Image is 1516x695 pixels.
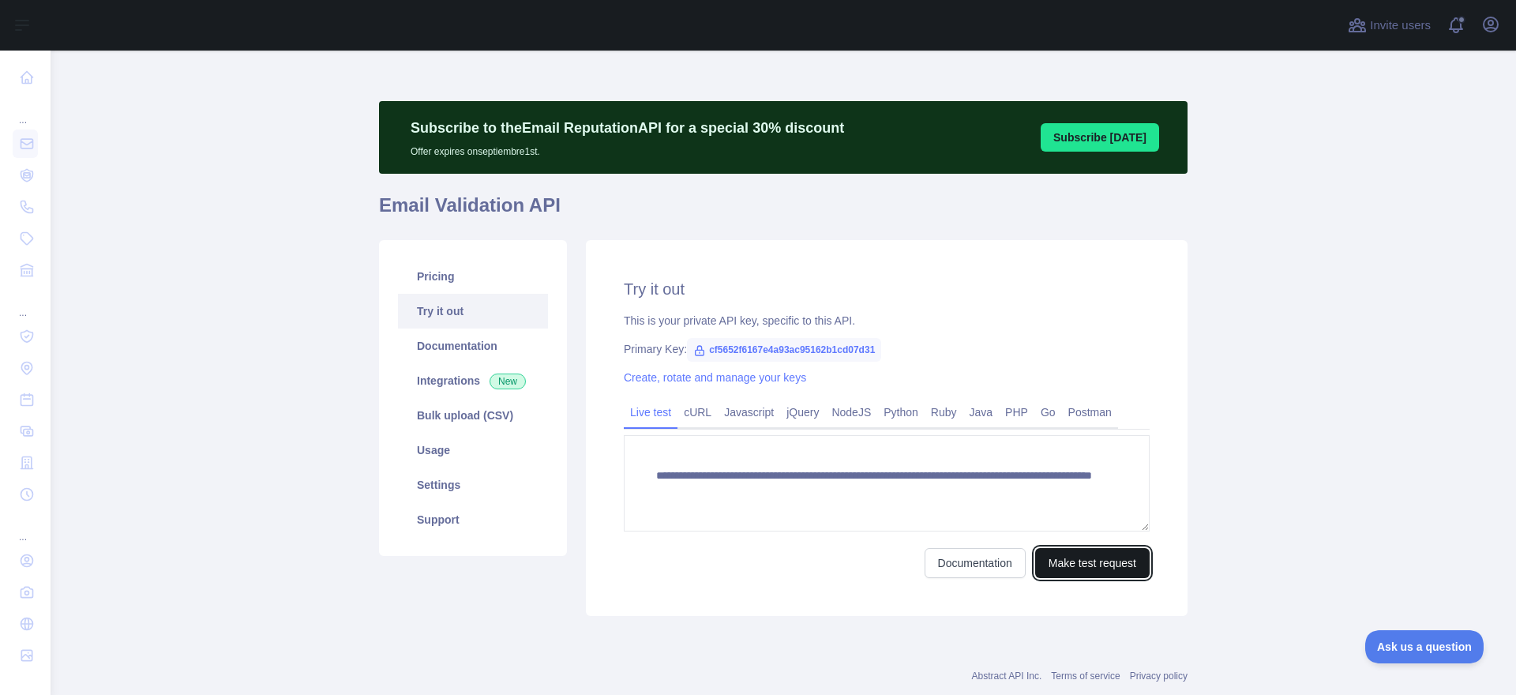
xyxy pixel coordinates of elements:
a: Settings [398,468,548,502]
a: Java [963,400,1000,425]
a: PHP [999,400,1034,425]
a: Support [398,502,548,537]
div: ... [13,95,38,126]
span: New [490,374,526,389]
a: Abstract API Inc. [972,671,1042,682]
button: Make test request [1035,548,1150,578]
button: Invite users [1345,13,1434,38]
h2: Try it out [624,278,1150,300]
span: cf5652f6167e4a93ac95162b1cd07d31 [687,338,881,362]
h1: Email Validation API [379,193,1188,231]
p: Offer expires on septiembre 1st. [411,139,844,158]
a: Terms of service [1051,671,1120,682]
a: Python [877,400,925,425]
a: NodeJS [825,400,877,425]
iframe: Toggle Customer Support [1365,630,1484,663]
a: Pricing [398,259,548,294]
a: Create, rotate and manage your keys [624,371,806,384]
a: jQuery [780,400,825,425]
a: Integrations New [398,363,548,398]
button: Subscribe [DATE] [1041,123,1159,152]
span: Invite users [1370,17,1431,35]
a: cURL [677,400,718,425]
div: Primary Key: [624,341,1150,357]
a: Try it out [398,294,548,329]
div: ... [13,512,38,543]
a: Documentation [398,329,548,363]
a: Live test [624,400,677,425]
a: Ruby [925,400,963,425]
a: Documentation [925,548,1026,578]
a: Privacy policy [1130,671,1188,682]
a: Javascript [718,400,780,425]
a: Go [1034,400,1062,425]
a: Bulk upload (CSV) [398,398,548,433]
a: Usage [398,433,548,468]
a: Postman [1062,400,1118,425]
div: ... [13,287,38,319]
div: This is your private API key, specific to this API. [624,313,1150,329]
p: Subscribe to the Email Reputation API for a special 30 % discount [411,117,844,139]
